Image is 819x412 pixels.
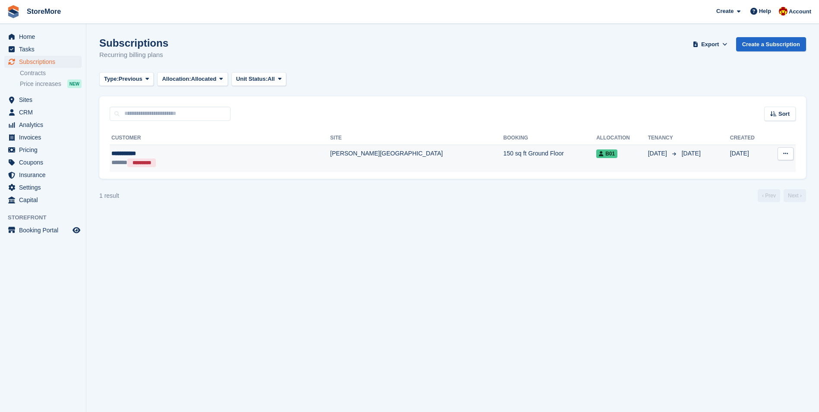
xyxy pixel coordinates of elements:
[758,189,780,202] a: Previous
[4,181,82,193] a: menu
[4,156,82,168] a: menu
[104,75,119,83] span: Type:
[231,72,286,86] button: Unit Status: All
[162,75,191,83] span: Allocation:
[596,131,648,145] th: Allocation
[648,149,669,158] span: [DATE]
[23,4,64,19] a: StoreMore
[730,131,768,145] th: Created
[19,106,71,118] span: CRM
[119,75,142,83] span: Previous
[730,145,768,172] td: [DATE]
[4,224,82,236] a: menu
[789,7,811,16] span: Account
[701,40,719,49] span: Export
[19,119,71,131] span: Analytics
[4,31,82,43] a: menu
[4,144,82,156] a: menu
[20,80,61,88] span: Price increases
[4,43,82,55] a: menu
[784,189,806,202] a: Next
[20,69,82,77] a: Contracts
[4,119,82,131] a: menu
[4,56,82,68] a: menu
[7,5,20,18] img: stora-icon-8386f47178a22dfd0bd8f6a31ec36ba5ce8667c1dd55bd0f319d3a0aa187defe.svg
[19,169,71,181] span: Insurance
[756,189,808,202] nav: Page
[4,194,82,206] a: menu
[268,75,275,83] span: All
[596,149,617,158] span: B01
[19,31,71,43] span: Home
[19,224,71,236] span: Booking Portal
[71,225,82,235] a: Preview store
[99,72,154,86] button: Type: Previous
[19,144,71,156] span: Pricing
[20,79,82,89] a: Price increases NEW
[4,131,82,143] a: menu
[19,94,71,106] span: Sites
[691,37,729,51] button: Export
[4,169,82,181] a: menu
[236,75,268,83] span: Unit Status:
[736,37,806,51] a: Create a Subscription
[4,94,82,106] a: menu
[67,79,82,88] div: NEW
[110,131,330,145] th: Customer
[4,106,82,118] a: menu
[330,131,503,145] th: Site
[682,150,701,157] span: [DATE]
[330,145,503,172] td: [PERSON_NAME][GEOGRAPHIC_DATA]
[779,7,787,16] img: Store More Team
[99,191,119,200] div: 1 result
[19,131,71,143] span: Invoices
[99,37,168,49] h1: Subscriptions
[648,131,678,145] th: Tenancy
[8,213,86,222] span: Storefront
[503,145,596,172] td: 150 sq ft Ground Floor
[503,131,596,145] th: Booking
[191,75,217,83] span: Allocated
[759,7,771,16] span: Help
[99,50,168,60] p: Recurring billing plans
[716,7,734,16] span: Create
[19,56,71,68] span: Subscriptions
[19,181,71,193] span: Settings
[778,110,790,118] span: Sort
[157,72,228,86] button: Allocation: Allocated
[19,194,71,206] span: Capital
[19,43,71,55] span: Tasks
[19,156,71,168] span: Coupons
